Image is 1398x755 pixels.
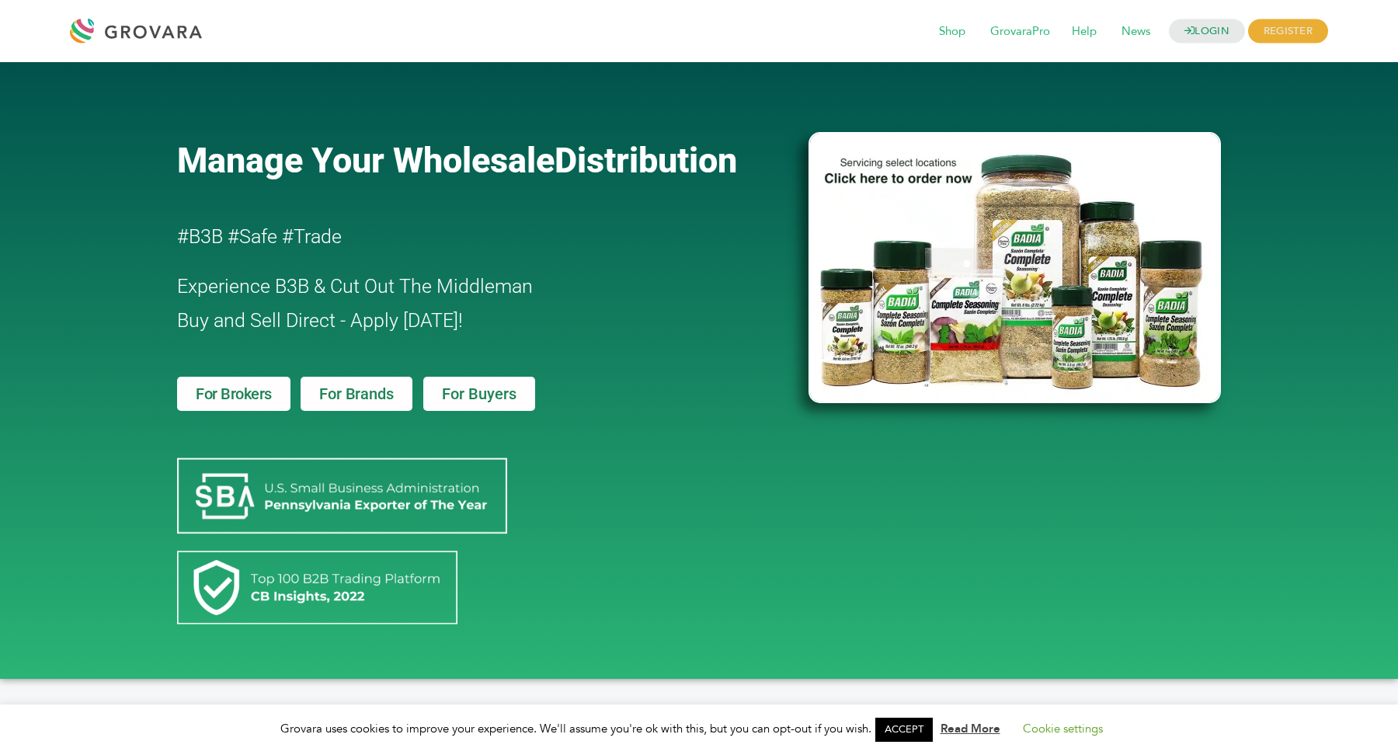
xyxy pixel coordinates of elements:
h2: #B3B #Safe #Trade [177,220,719,254]
span: REGISTER [1248,19,1328,43]
span: For Brokers [196,386,272,402]
a: For Brands [301,377,412,411]
a: GrovaraPro [979,23,1061,40]
a: Manage Your WholesaleDistribution [177,140,783,181]
span: GrovaraPro [979,17,1061,47]
span: Experience B3B & Cut Out The Middleman [177,275,533,297]
span: Help [1061,17,1108,47]
a: ACCEPT [875,718,933,742]
span: Buy and Sell Direct - Apply [DATE]! [177,309,463,332]
a: For Brokers [177,377,290,411]
span: Manage Your Wholesale [177,140,555,181]
a: For Buyers [423,377,535,411]
a: Shop [928,23,976,40]
span: For Brands [319,386,393,402]
span: For Buyers [442,386,516,402]
a: Help [1061,23,1108,40]
span: Grovara uses cookies to improve your experience. We'll assume you're ok with this, but you can op... [280,721,1118,736]
a: Read More [941,721,1000,736]
a: News [1111,23,1161,40]
span: Distribution [555,140,737,181]
span: Shop [928,17,976,47]
a: Cookie settings [1023,721,1103,736]
a: LOGIN [1169,19,1245,43]
span: News [1111,17,1161,47]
